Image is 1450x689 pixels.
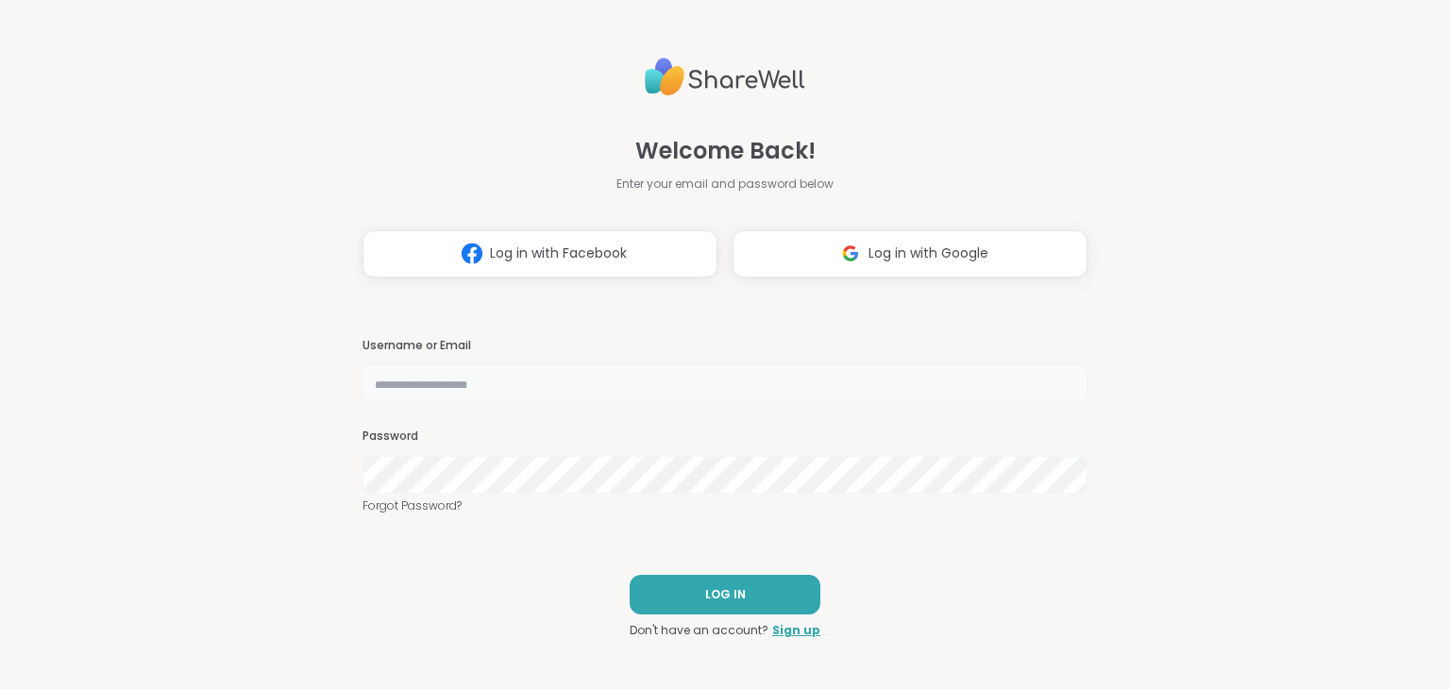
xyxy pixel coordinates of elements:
button: Log in with Google [733,230,1087,277]
a: Sign up [772,622,820,639]
span: LOG IN [705,586,746,603]
span: Log in with Facebook [490,244,627,263]
span: Don't have an account? [630,622,768,639]
a: Forgot Password? [362,497,1087,514]
button: LOG IN [630,575,820,614]
span: Log in with Google [868,244,988,263]
button: Log in with Facebook [362,230,717,277]
img: ShareWell Logo [645,50,805,104]
h3: Username or Email [362,338,1087,354]
span: Enter your email and password below [616,176,834,193]
img: ShareWell Logomark [833,236,868,271]
h3: Password [362,429,1087,445]
img: ShareWell Logomark [454,236,490,271]
span: Welcome Back! [635,134,816,168]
